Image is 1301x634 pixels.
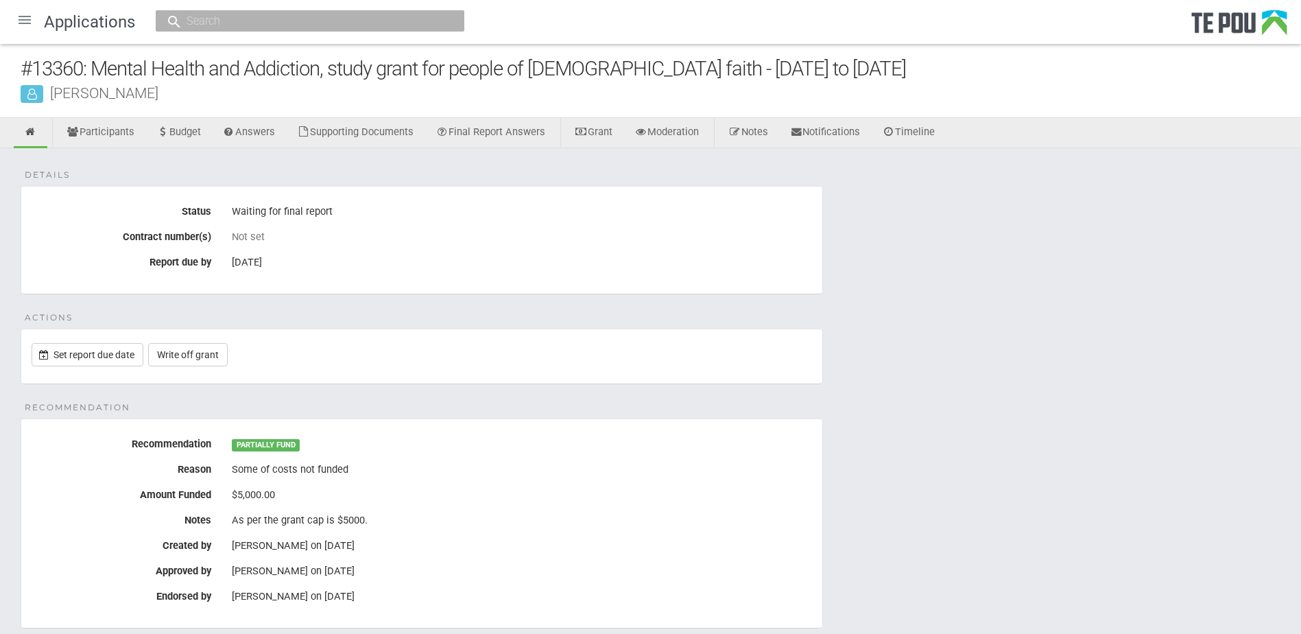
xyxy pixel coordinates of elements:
[21,585,222,602] label: Endorsed by
[21,86,1301,100] div: [PERSON_NAME]
[25,401,130,414] span: Recommendation
[21,433,222,450] label: Recommendation
[148,343,228,366] a: Write off grant
[56,118,145,148] a: Participants
[232,565,812,577] div: [PERSON_NAME] on [DATE]
[32,343,143,366] a: Set report due date
[287,118,424,148] a: Supporting Documents
[146,118,211,148] a: Budget
[232,251,812,274] div: [DATE]
[232,439,300,451] span: PARTIALLY FUND
[624,118,709,148] a: Moderation
[232,539,812,552] div: [PERSON_NAME] on [DATE]
[21,484,222,501] label: Amount Funded
[425,118,556,148] a: Final Report Answers
[232,231,812,243] div: Not set
[718,118,778,148] a: Notes
[21,200,222,218] label: Status
[872,118,945,148] a: Timeline
[182,14,424,28] input: Search
[780,118,871,148] a: Notifications
[25,169,70,181] span: Details
[25,312,73,324] span: Actions
[21,54,1301,84] div: #13360: Mental Health and Addiction, study grant for people of [DEMOGRAPHIC_DATA] faith - [DATE] ...
[232,458,812,482] div: Some of costs not funded
[21,251,222,268] label: Report due by
[232,590,812,602] div: [PERSON_NAME] on [DATE]
[232,200,812,224] div: Waiting for final report
[232,509,812,532] div: As per the grant cap is $5000.
[21,509,222,526] label: Notes
[21,535,222,552] label: Created by
[21,560,222,577] label: Approved by
[21,226,222,243] label: Contract number(s)
[564,118,623,148] a: Grant
[21,458,222,475] label: Reason
[213,118,286,148] a: Answers
[232,484,812,507] div: $5,000.00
